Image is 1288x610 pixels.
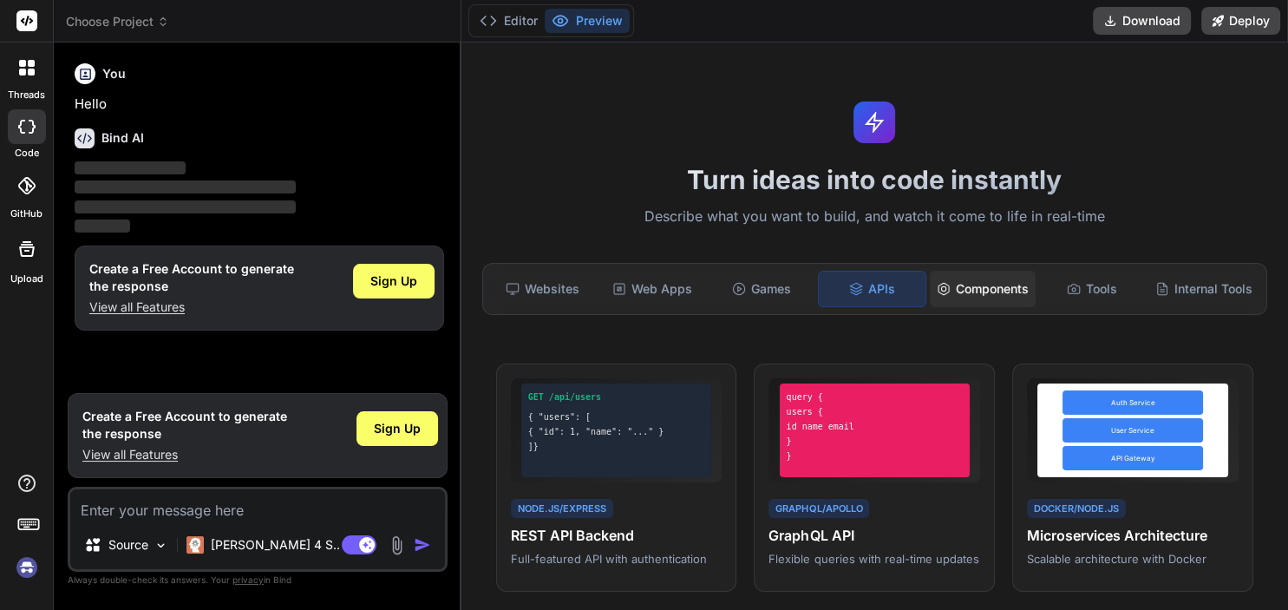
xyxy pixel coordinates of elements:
h4: Microservices Architecture [1027,525,1239,546]
div: User Service [1062,418,1204,443]
span: privacy [232,574,264,585]
button: Preview [545,9,630,33]
img: attachment [387,535,407,555]
button: Download [1093,7,1191,35]
p: [PERSON_NAME] 4 S.. [211,536,340,554]
div: Websites [490,271,596,307]
p: Scalable architecture with Docker [1027,551,1239,567]
h1: Create a Free Account to generate the response [82,408,287,443]
div: { "users": [ [528,410,704,423]
img: Pick Models [154,538,168,553]
span: Sign Up [374,420,421,437]
p: Full-featured API with authentication [511,551,722,567]
label: code [15,146,39,161]
img: signin [12,553,42,582]
div: } [787,435,963,448]
div: Games [709,271,814,307]
button: Editor [473,9,545,33]
h4: GraphQL API [768,525,980,546]
div: users { [787,405,963,418]
label: Upload [10,272,43,286]
span: Sign Up [370,272,417,290]
span: Choose Project [66,13,169,30]
div: Docker/Node.js [1027,499,1126,519]
div: { "id": 1, "name": "..." } [528,425,704,438]
label: GitHub [10,207,42,221]
button: Deploy [1201,7,1280,35]
div: ]} [528,440,704,453]
span: ‌ [75,161,186,174]
h1: Turn ideas into code instantly [472,164,1278,195]
div: Tools [1039,271,1145,307]
img: icon [414,536,431,554]
img: Claude 4 Sonnet [186,536,204,554]
h4: REST API Backend [511,525,722,546]
p: Hello [75,95,444,115]
h6: Bind AI [101,129,144,147]
div: API Gateway [1062,446,1204,470]
div: Components [930,271,1036,307]
div: } [787,449,963,462]
p: Flexible queries with real-time updates [768,551,980,567]
div: GET /api/users [528,390,704,403]
p: View all Features [82,446,287,463]
div: GraphQL/Apollo [768,499,869,519]
div: Node.js/Express [511,499,613,519]
p: Always double-check its answers. Your in Bind [68,572,448,588]
p: View all Features [89,298,294,316]
div: Web Apps [599,271,705,307]
p: Describe what you want to build, and watch it come to life in real-time [472,206,1278,228]
label: threads [8,88,45,102]
p: Source [108,536,148,554]
div: APIs [818,271,925,307]
span: ‌ [75,200,296,213]
div: Auth Service [1062,390,1204,415]
h1: Create a Free Account to generate the response [89,260,294,295]
span: ‌ [75,180,296,193]
span: ‌ [75,220,130,233]
h6: You [102,65,126,82]
div: query { [787,390,963,403]
div: Internal Tools [1148,271,1259,307]
div: id name email [787,420,963,433]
